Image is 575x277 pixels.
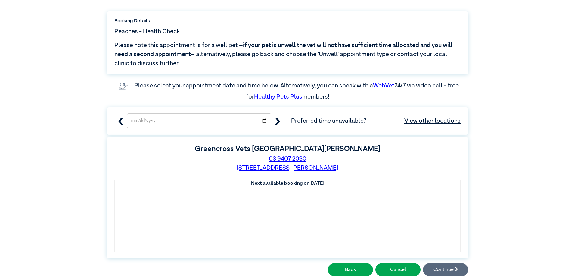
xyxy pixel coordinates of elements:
[114,17,461,25] label: Booking Details
[309,181,324,186] u: [DATE]
[114,42,452,57] span: if your pet is unwell the vet will not have sufficient time allocated and you will need a second ...
[375,263,421,276] button: Cancel
[116,80,131,92] img: vet
[291,116,461,125] span: Preferred time unavailable?
[115,180,460,187] th: Next available booking on
[195,145,380,153] label: Greencross Vets [GEOGRAPHIC_DATA][PERSON_NAME]
[134,83,460,99] label: Please select your appointment date and time below. Alternatively, you can speak with a 24/7 via ...
[269,156,306,162] a: 03 9407 2030
[328,263,373,276] button: Back
[114,27,180,36] span: Peaches - Health Check
[114,41,461,68] span: Please note this appointment is for a well pet – – alternatively, please go back and choose the ‘...
[373,83,394,89] a: WebVet
[254,94,302,100] a: Healthy Pets Plus
[237,165,338,171] a: [STREET_ADDRESS][PERSON_NAME]
[404,116,461,125] a: View other locations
